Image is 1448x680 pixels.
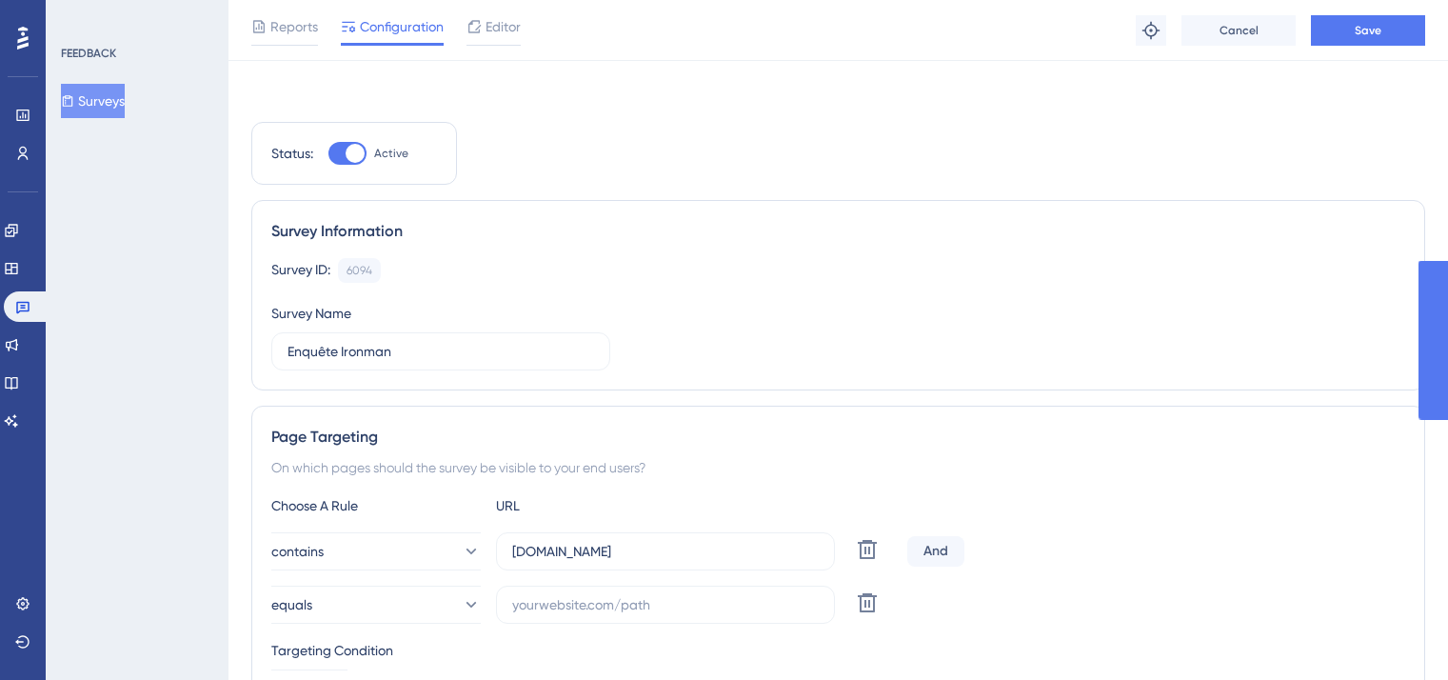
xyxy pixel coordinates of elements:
[271,494,481,517] div: Choose A Rule
[347,263,372,278] div: 6094
[271,532,481,570] button: contains
[1368,605,1425,662] iframe: UserGuiding AI Assistant Launcher
[1220,23,1259,38] span: Cancel
[512,541,819,562] input: yourwebsite.com/path
[271,302,351,325] div: Survey Name
[271,426,1405,449] div: Page Targeting
[907,536,964,567] div: And
[288,341,594,362] input: Type your Survey name
[512,594,819,615] input: yourwebsite.com/path
[486,15,521,38] span: Editor
[271,639,1405,662] div: Targeting Condition
[271,540,324,563] span: contains
[61,46,116,61] div: FEEDBACK
[360,15,444,38] span: Configuration
[61,84,125,118] button: Surveys
[271,586,481,624] button: equals
[271,220,1405,243] div: Survey Information
[1181,15,1296,46] button: Cancel
[271,456,1405,479] div: On which pages should the survey be visible to your end users?
[374,146,408,161] span: Active
[271,142,313,165] div: Status:
[1311,15,1425,46] button: Save
[270,15,318,38] span: Reports
[271,258,330,283] div: Survey ID:
[496,494,705,517] div: URL
[271,593,312,616] span: equals
[1355,23,1381,38] span: Save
